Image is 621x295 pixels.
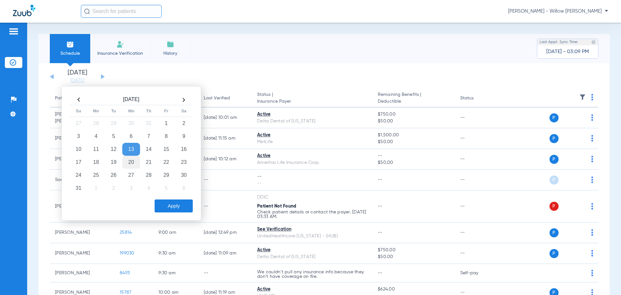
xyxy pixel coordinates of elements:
[378,177,383,182] span: --
[155,50,186,57] span: History
[257,233,367,240] div: UnitedHealthcare [US_STATE] - (HUB)
[591,250,593,256] img: group-dot-blue.svg
[13,5,35,16] img: Zuub Logo
[204,95,247,102] div: Last Verified
[58,77,97,84] a: [DATE]
[55,95,109,102] div: Patient Name
[455,89,499,108] th: Status
[199,190,252,222] td: --
[81,5,162,18] input: Search for patients
[579,94,586,100] img: filter.svg
[199,149,252,170] td: [DATE] 10:12 AM
[378,153,450,159] span: --
[455,170,499,190] td: --
[257,180,367,187] div: --
[378,271,383,275] span: --
[257,247,367,254] div: Active
[95,50,145,57] span: Insurance Verification
[455,243,499,264] td: --
[455,149,499,170] td: --
[257,153,367,159] div: Active
[378,132,450,139] span: $1,500.00
[591,114,593,121] img: group-dot-blue.svg
[153,222,199,243] td: 9:00 AM
[257,270,367,279] p: We couldn’t pull any insurance info because they don’t have coverage on file.
[55,95,83,102] div: Patient Name
[378,139,450,145] span: $50.00
[378,286,450,293] span: $624.00
[378,111,450,118] span: $750.00
[591,135,593,142] img: group-dot-blue.svg
[257,210,367,219] p: Check patient details or contact the payer. [DATE] 03:33 AM.
[550,113,559,122] span: P
[378,98,450,105] span: Deductible
[550,249,559,258] span: P
[508,8,608,15] span: [PERSON_NAME] - Willow [PERSON_NAME]
[257,254,367,260] div: Delta Dental of [US_STATE]
[539,39,578,45] span: Last Appt. Sync Time:
[257,204,296,209] span: Patient Not Found
[257,194,367,201] div: DDIC
[591,156,593,162] img: group-dot-blue.svg
[546,49,589,55] span: [DATE] - 03:09 PM
[257,173,367,180] div: --
[257,98,367,105] span: Insurance Payer
[257,139,367,145] div: MetLife
[50,264,114,282] td: [PERSON_NAME]
[455,108,499,128] td: --
[591,40,596,44] img: last sync help info
[153,243,199,264] td: 9:30 AM
[455,222,499,243] td: --
[591,94,593,100] img: group-dot-blue.svg
[252,89,373,108] th: Status |
[591,270,593,276] img: group-dot-blue.svg
[378,118,450,125] span: $50.00
[257,286,367,293] div: Active
[87,95,175,105] th: [DATE]
[378,247,450,254] span: $750.00
[66,40,74,48] img: Schedule
[204,95,230,102] div: Last Verified
[455,128,499,149] td: --
[378,254,450,260] span: $50.00
[257,118,367,125] div: Delta Dental of [US_STATE]
[50,243,114,264] td: [PERSON_NAME]
[50,222,114,243] td: [PERSON_NAME]
[167,40,174,48] img: History
[373,89,455,108] th: Remaining Benefits |
[120,230,132,235] span: 25814
[199,264,252,282] td: --
[591,176,593,183] img: group-dot-blue.svg
[550,202,559,211] span: P
[199,222,252,243] td: [DATE] 12:49 PM
[120,271,130,275] span: 8493
[155,199,193,212] button: Apply
[120,290,131,295] span: 15787
[199,128,252,149] td: [DATE] 11:15 AM
[591,229,593,236] img: group-dot-blue.svg
[378,230,383,235] span: --
[120,251,135,255] span: 199030
[55,50,85,57] span: Schedule
[58,70,97,84] li: [DATE]
[455,264,499,282] td: Self-pay
[257,111,367,118] div: Active
[8,28,19,35] img: hamburger-icon
[153,264,199,282] td: 9:30 AM
[257,132,367,139] div: Active
[199,108,252,128] td: [DATE] 10:01 AM
[378,159,450,166] span: $50.00
[84,8,90,14] img: Search Icon
[591,203,593,210] img: group-dot-blue.svg
[199,243,252,264] td: [DATE] 11:09 AM
[257,226,367,233] div: See Verification
[550,176,559,185] span: P
[455,190,499,222] td: --
[550,134,559,143] span: P
[257,159,367,166] div: Ameritas Life Insurance Corp.
[550,155,559,164] span: P
[116,40,124,48] img: Manual Insurance Verification
[550,228,559,237] span: P
[378,204,383,209] span: --
[199,170,252,190] td: --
